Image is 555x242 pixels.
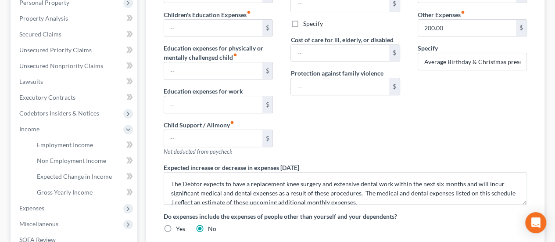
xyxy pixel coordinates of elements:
label: Specify [303,19,322,28]
span: Executory Contracts [19,94,75,101]
div: $ [516,20,526,36]
label: Specify [418,43,438,53]
i: fiber_manual_record [233,53,237,57]
span: Not deducted from paycheck [164,148,232,155]
span: Miscellaneous [19,220,58,228]
div: Open Intercom Messenger [525,212,546,233]
a: Unsecured Nonpriority Claims [12,58,137,74]
span: Codebtors Insiders & Notices [19,109,99,117]
input: -- [164,130,262,147]
label: Education expenses for work [164,87,243,96]
i: fiber_manual_record [230,120,234,125]
div: $ [389,78,400,95]
span: Property Analysis [19,14,68,22]
i: fiber_manual_record [461,10,465,14]
input: -- [291,78,389,95]
label: Child Support / Alimony [164,120,234,130]
a: Executory Contracts [12,90,137,105]
input: -- [418,20,516,36]
div: $ [262,130,273,147]
span: Gross Yearly Income [37,188,93,196]
input: Specify... [418,53,526,70]
a: Lawsuits [12,74,137,90]
div: $ [262,96,273,113]
span: Expenses [19,204,44,212]
span: Secured Claims [19,30,61,38]
span: Lawsuits [19,78,43,85]
label: Children's Education Expenses [164,10,251,19]
a: Unsecured Priority Claims [12,42,137,58]
input: -- [164,62,262,79]
a: Secured Claims [12,26,137,42]
i: fiber_manual_record [247,10,251,14]
input: -- [164,20,262,36]
div: $ [262,62,273,79]
label: No [208,224,216,233]
div: $ [389,45,400,61]
a: Property Analysis [12,11,137,26]
a: Expected Change in Income [30,169,137,184]
span: Non Employment Income [37,157,106,164]
label: Expected increase or decrease in expenses [DATE] [164,163,299,172]
div: $ [262,20,273,36]
a: Gross Yearly Income [30,184,137,200]
label: Yes [176,224,185,233]
label: Education expenses for physically or mentally challenged child [164,43,273,62]
label: Do expenses include the expenses of people other than yourself and your dependents? [164,212,527,221]
label: Cost of care for ill, elderly, or disabled [290,35,393,44]
label: Protection against family violence [290,69,383,78]
label: Other Expenses [418,10,465,19]
a: Non Employment Income [30,153,137,169]
span: Unsecured Priority Claims [19,46,92,54]
span: Employment Income [37,141,93,148]
a: Employment Income [30,137,137,153]
span: Income [19,125,39,133]
input: -- [164,96,262,113]
span: Unsecured Nonpriority Claims [19,62,103,69]
span: Expected Change in Income [37,173,112,180]
input: -- [291,45,389,61]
